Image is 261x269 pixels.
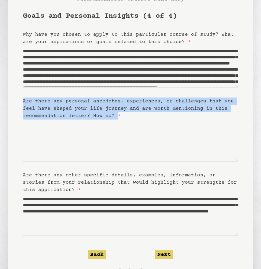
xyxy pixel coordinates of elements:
label: Are there any personal anecdotes, experiences, or challenges that you feel have shaped your life ... [23,98,234,119]
button: Next [155,250,173,259]
h1: Goals and Personal Insights (4 of 4) [23,11,238,21]
label: Are there any other specific details, examples, information, or stories from your relationship th... [23,172,237,193]
label: Why have you chosen to apply to this particular course of study? What are your aspirations or goa... [23,32,234,45]
button: Back [88,250,106,259]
